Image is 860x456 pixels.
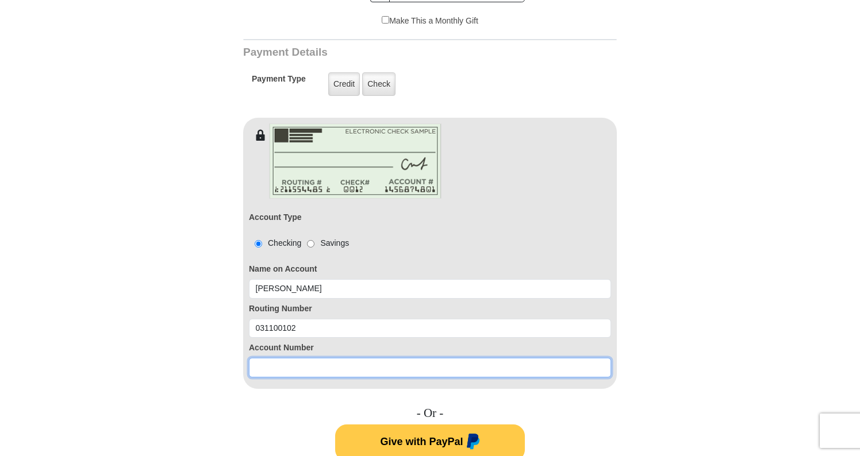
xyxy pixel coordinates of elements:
[252,74,306,90] h5: Payment Type
[269,123,441,199] img: check-en.png
[243,406,617,420] h4: - Or -
[382,15,478,27] label: Make This a Monthly Gift
[249,342,611,354] label: Account Number
[380,435,463,447] span: Give with PayPal
[249,303,611,315] label: Routing Number
[382,16,389,24] input: Make This a Monthly Gift
[249,237,349,249] div: Checking Savings
[249,263,611,275] label: Name on Account
[328,72,360,96] label: Credit
[243,46,536,59] h3: Payment Details
[362,72,396,96] label: Check
[463,434,480,452] img: paypal
[249,211,302,223] label: Account Type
